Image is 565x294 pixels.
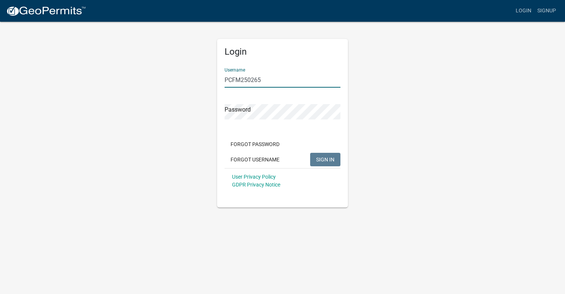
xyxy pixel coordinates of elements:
a: Login [513,4,534,18]
button: Forgot Password [225,137,285,151]
a: User Privacy Policy [232,174,276,180]
a: Signup [534,4,559,18]
h5: Login [225,46,340,57]
a: GDPR Privacy Notice [232,182,280,188]
button: SIGN IN [310,153,340,166]
span: SIGN IN [316,156,334,162]
button: Forgot Username [225,153,285,166]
